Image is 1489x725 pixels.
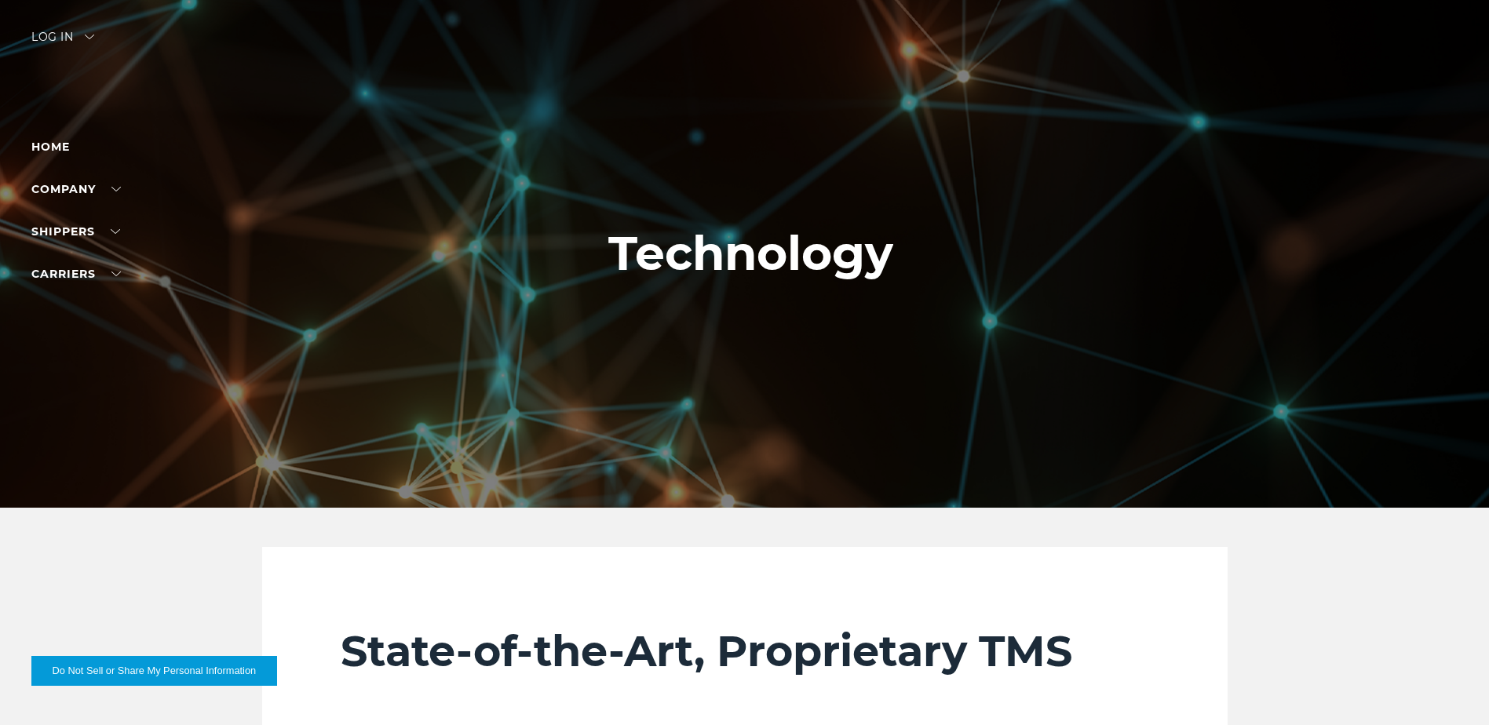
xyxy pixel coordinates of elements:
h2: State-of-the-Art, Proprietary TMS [341,625,1149,677]
img: arrow [85,35,94,39]
h1: Technology [608,227,893,280]
a: Carriers [31,267,121,281]
a: Company [31,182,121,196]
a: SHIPPERS [31,224,120,239]
button: Do Not Sell or Share My Personal Information [31,656,277,686]
a: Home [31,140,70,154]
img: kbx logo [686,31,804,100]
div: Log in [31,31,94,54]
